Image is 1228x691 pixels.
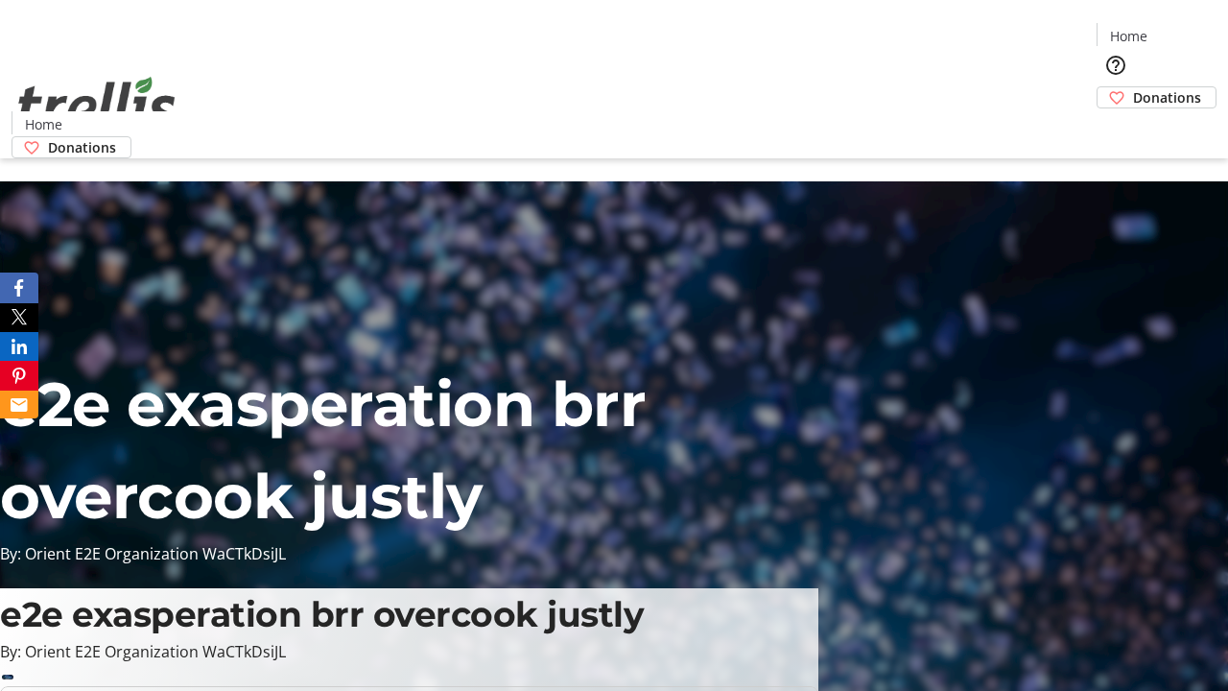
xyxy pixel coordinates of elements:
[1097,46,1135,84] button: Help
[12,56,182,152] img: Orient E2E Organization WaCTkDsiJL's Logo
[25,114,62,134] span: Home
[1097,86,1216,108] a: Donations
[1097,108,1135,147] button: Cart
[1133,87,1201,107] span: Donations
[1098,26,1159,46] a: Home
[1110,26,1147,46] span: Home
[12,114,74,134] a: Home
[48,137,116,157] span: Donations
[12,136,131,158] a: Donations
